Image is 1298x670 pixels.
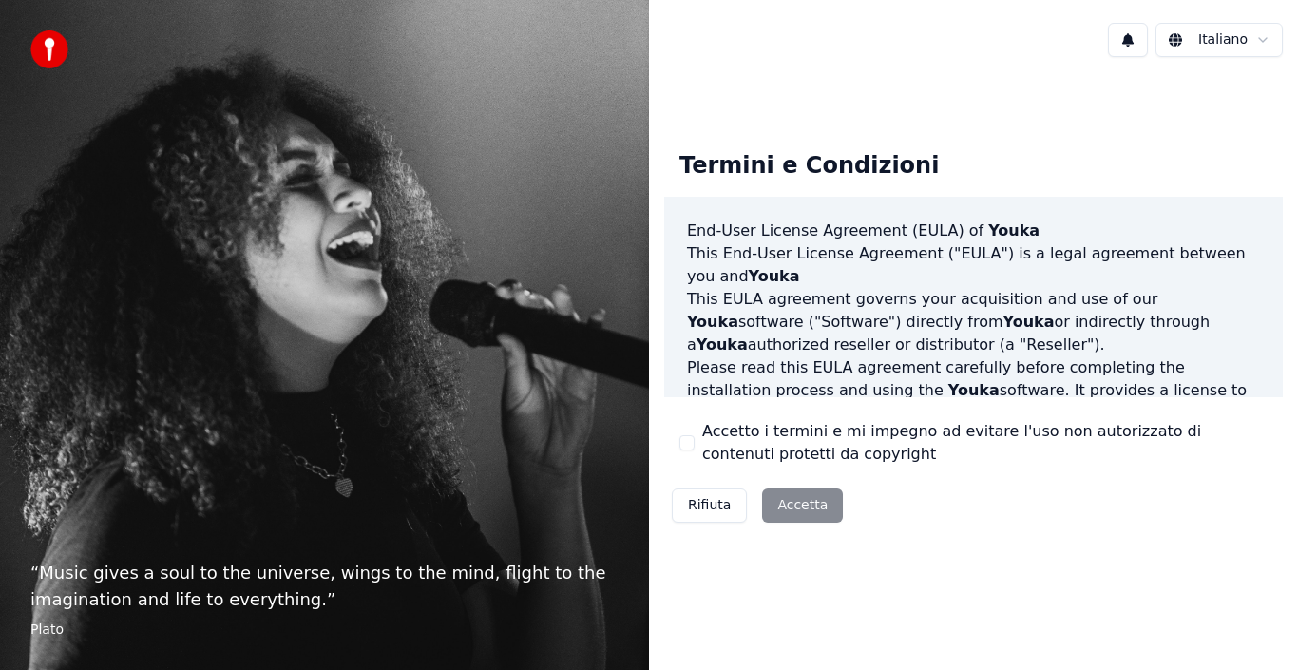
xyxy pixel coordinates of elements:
p: “ Music gives a soul to the universe, wings to the mind, flight to the imagination and life to ev... [30,560,619,613]
span: Youka [687,313,738,331]
button: Rifiuta [672,488,747,523]
p: This EULA agreement governs your acquisition and use of our software ("Software") directly from o... [687,288,1260,356]
span: Youka [697,335,748,354]
label: Accetto i termini e mi impegno ad evitare l'uso non autorizzato di contenuti protetti da copyright [702,420,1268,466]
h3: End-User License Agreement (EULA) of [687,220,1260,242]
span: Youka [749,267,800,285]
span: Youka [948,381,1000,399]
p: Please read this EULA agreement carefully before completing the installation process and using th... [687,356,1260,448]
div: Termini e Condizioni [664,136,954,197]
p: This End-User License Agreement ("EULA") is a legal agreement between you and [687,242,1260,288]
img: youka [30,30,68,68]
footer: Plato [30,621,619,640]
span: Youka [988,221,1040,239]
span: Youka [1003,313,1055,331]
